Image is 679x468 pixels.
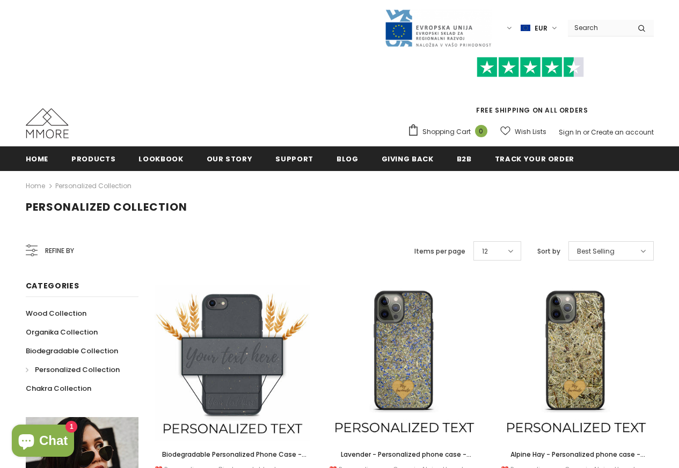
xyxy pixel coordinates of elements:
img: Javni Razpis [384,9,492,48]
a: Wish Lists [500,122,546,141]
span: Products [71,154,115,164]
a: Home [26,180,45,192]
a: Personalized Collection [26,360,120,379]
iframe: Customer reviews powered by Trustpilot [407,77,654,105]
a: B2B [457,146,472,170]
a: Organika Collection [26,323,98,341]
span: Refine by [45,245,74,257]
span: Our Story [207,154,253,164]
a: Wood Collection [26,304,86,323]
span: FREE SHIPPING ON ALL ORDERS [407,62,654,115]
a: Chakra Collection [26,379,91,398]
input: Search Site [568,20,630,35]
span: 0 [475,125,487,137]
a: Our Story [207,146,253,170]
img: MMORE Cases [26,108,69,138]
span: Wood Collection [26,308,86,318]
span: Home [26,154,49,164]
span: Track your order [495,154,574,164]
span: Best Selling [577,246,615,257]
span: Wish Lists [515,127,546,137]
span: Lookbook [138,154,183,164]
a: Javni Razpis [384,23,492,32]
label: Sort by [537,246,560,257]
a: support [275,146,313,170]
a: Alpine Hay - Personalized phone case - Personalized gift [498,449,654,460]
a: Sign In [559,128,581,137]
span: Giving back [382,154,434,164]
img: Trust Pilot Stars [477,57,584,78]
a: Blog [337,146,359,170]
a: Lookbook [138,146,183,170]
a: Biodegradable Collection [26,341,118,360]
span: EUR [535,23,547,34]
a: Track your order [495,146,574,170]
span: Biodegradable Collection [26,346,118,356]
span: Personalized Collection [26,199,187,214]
a: Products [71,146,115,170]
span: Shopping Cart [422,127,471,137]
a: Create an account [591,128,654,137]
span: Organika Collection [26,327,98,337]
span: support [275,154,313,164]
a: Biodegradable Personalized Phone Case - Black [155,449,310,460]
label: Items per page [414,246,465,257]
span: or [583,128,589,137]
span: B2B [457,154,472,164]
a: Shopping Cart 0 [407,124,493,140]
a: Personalized Collection [55,181,132,190]
span: Categories [26,280,79,291]
a: Lavender - Personalized phone case - Personalized gift [326,449,482,460]
inbox-online-store-chat: Shopify online store chat [9,425,77,459]
span: Chakra Collection [26,383,91,393]
a: Home [26,146,49,170]
span: 12 [482,246,488,257]
a: Giving back [382,146,434,170]
span: Blog [337,154,359,164]
span: Personalized Collection [35,365,120,375]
